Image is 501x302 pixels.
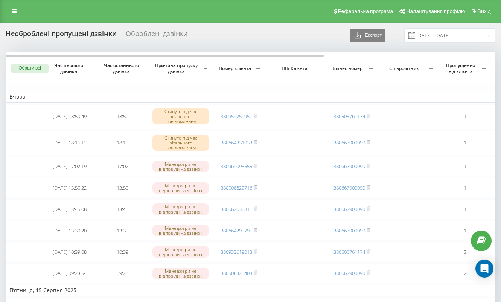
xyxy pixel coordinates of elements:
[49,62,90,74] span: Час першого дзвінка
[439,199,491,219] td: 1
[439,157,491,177] td: 1
[96,221,149,241] td: 13:30
[152,225,209,236] div: Менеджери не відповіли на дзвінок
[442,62,481,74] span: Пропущених від клієнта
[333,139,365,146] a: 380667900090
[221,206,252,212] a: 380662636811
[221,227,252,234] a: 380664293795
[439,178,491,198] td: 1
[102,62,143,74] span: Час останнього дзвінка
[221,139,252,146] a: 380664331033
[221,270,252,276] a: 380508425403
[221,163,252,170] a: 380964095555
[333,249,365,255] a: 380505761174
[96,199,149,219] td: 13:45
[43,157,96,177] td: [DATE] 17:02:19
[382,65,428,71] span: Співробітник
[43,242,96,262] td: [DATE] 10:39:08
[333,227,365,234] a: 380667900090
[43,178,96,198] td: [DATE] 13:55:22
[221,249,252,255] a: 380933619013
[333,206,365,212] a: 380667900090
[11,64,49,73] button: Обрати всі
[272,65,319,71] span: ПІБ Клієнта
[43,263,96,283] td: [DATE] 09:23:54
[152,203,209,215] div: Менеджери не відповіли на дзвінок
[96,131,149,155] td: 18:15
[221,184,252,191] a: 380508822716
[96,263,149,283] td: 09:24
[152,108,209,125] div: Скинуто під час вітального повідомлення
[152,268,209,279] div: Менеджери не відповіли на дзвінок
[439,263,491,283] td: 2
[126,30,187,41] div: Оброблені дзвінки
[43,221,96,241] td: [DATE] 13:30:20
[96,157,149,177] td: 17:02
[439,242,491,262] td: 2
[333,163,365,170] a: 380667900090
[333,184,365,191] a: 380667900090
[152,161,209,172] div: Менеджери не відповіли на дзвінок
[6,30,117,41] div: Необроблені пропущені дзвінки
[152,62,202,74] span: Причина пропуску дзвінка
[350,29,385,42] button: Експорт
[96,178,149,198] td: 13:55
[221,113,252,120] a: 380954259951
[152,246,209,258] div: Менеджери не відповіли на дзвінок
[333,113,365,120] a: 380505761174
[152,135,209,151] div: Скинуто під час вітального повідомлення
[43,131,96,155] td: [DATE] 18:15:12
[478,8,491,14] span: Вихід
[406,8,465,14] span: Налаштування профілю
[338,8,393,14] span: Реферальна програма
[439,104,491,129] td: 1
[439,221,491,241] td: 1
[329,65,368,71] span: Бізнес номер
[43,199,96,219] td: [DATE] 13:45:08
[439,131,491,155] td: 1
[333,270,365,276] a: 380667900090
[152,182,209,194] div: Менеджери не відповіли на дзвінок
[475,260,493,278] div: Open Intercom Messenger
[96,242,149,262] td: 10:39
[96,104,149,129] td: 18:50
[43,104,96,129] td: [DATE] 18:50:49
[216,65,255,71] span: Номер клієнта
